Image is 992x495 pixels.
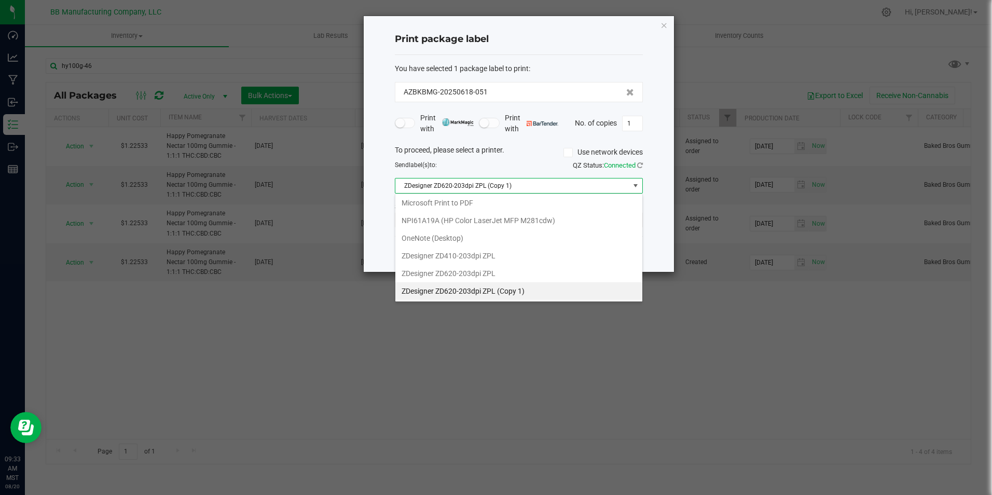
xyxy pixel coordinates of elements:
[395,265,642,282] li: ZDesigner ZD620-203dpi ZPL
[395,178,629,193] span: ZDesigner ZD620-203dpi ZPL (Copy 1)
[395,282,642,300] li: ZDesigner ZD620-203dpi ZPL (Copy 1)
[409,161,430,169] span: label(s)
[563,147,643,158] label: Use network devices
[604,161,636,169] span: Connected
[395,33,643,46] h4: Print package label
[10,412,42,443] iframe: Resource center
[387,145,651,160] div: To proceed, please select a printer.
[505,113,558,134] span: Print with
[387,201,651,212] div: Select a label template.
[527,121,558,126] img: bartender.png
[395,247,642,265] li: ZDesigner ZD410-203dpi ZPL
[395,229,642,247] li: OneNote (Desktop)
[395,63,643,74] div: :
[420,113,474,134] span: Print with
[442,118,474,126] img: mark_magic_cybra.png
[395,212,642,229] li: NPI61A19A (HP Color LaserJet MFP M281cdw)
[395,64,529,73] span: You have selected 1 package label to print
[395,161,437,169] span: Send to:
[395,194,642,212] li: Microsoft Print to PDF
[575,118,617,127] span: No. of copies
[404,87,488,98] span: AZBKBMG-20250618-051
[573,161,643,169] span: QZ Status:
